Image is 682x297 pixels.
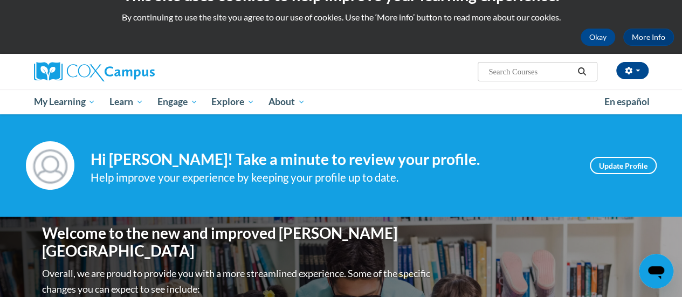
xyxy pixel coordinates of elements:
a: Cox Campus [34,62,228,81]
span: About [268,95,305,108]
a: More Info [623,29,674,46]
div: Help improve your experience by keeping your profile up to date. [91,169,574,187]
img: Cox Campus [34,62,155,81]
a: Update Profile [590,157,657,174]
a: Explore [204,89,261,114]
button: Search [574,65,590,78]
img: Profile Image [26,141,74,190]
span: Learn [109,95,143,108]
span: My Learning [33,95,95,108]
input: Search Courses [487,65,574,78]
a: Engage [150,89,205,114]
button: Okay [581,29,615,46]
a: About [261,89,312,114]
p: By continuing to use the site you agree to our use of cookies. Use the ‘More info’ button to read... [8,11,674,23]
p: Overall, we are proud to provide you with a more streamlined experience. Some of the specific cha... [42,266,433,297]
span: Engage [157,95,198,108]
h4: Hi [PERSON_NAME]! Take a minute to review your profile. [91,150,574,169]
a: My Learning [27,89,103,114]
iframe: Button to launch messaging window [639,254,673,288]
button: Account Settings [616,62,649,79]
a: Learn [102,89,150,114]
span: Explore [211,95,254,108]
div: Main menu [26,89,657,114]
h1: Welcome to the new and improved [PERSON_NAME][GEOGRAPHIC_DATA] [42,224,433,260]
a: En español [597,91,657,113]
span: En español [604,96,650,107]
